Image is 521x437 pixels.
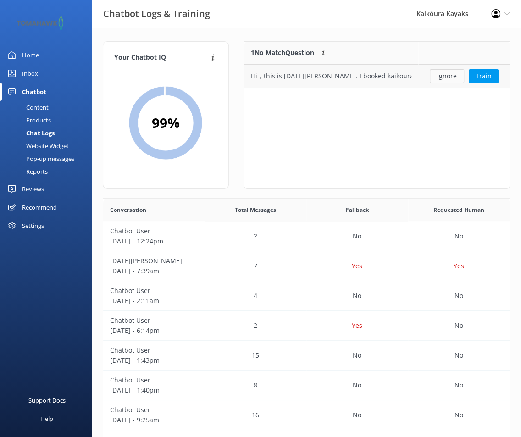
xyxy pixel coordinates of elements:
div: Reports [6,165,48,178]
p: [DATE] - 6:14pm [110,326,198,336]
p: Chatbot User [110,226,198,236]
h2: 99 % [152,112,180,134]
h4: Your Chatbot IQ [114,53,209,63]
p: 15 [252,350,259,360]
div: row [103,281,510,311]
p: Chatbot User [110,375,198,385]
span: Conversation [110,205,146,214]
a: Content [6,101,92,114]
div: row [103,311,510,341]
p: [DATE] - 2:11am [110,296,198,306]
button: Train [469,69,499,83]
span: Total Messages [235,205,276,214]
div: row [103,371,510,400]
div: Home [22,46,39,64]
p: [DATE][PERSON_NAME] [110,256,198,266]
p: 1 No Match Question [251,48,314,58]
div: Inbox [22,64,38,83]
a: Chat Logs [6,127,92,139]
div: row [103,221,510,251]
p: Chatbot User [110,286,198,296]
p: No [454,231,463,241]
div: Help [40,409,53,428]
p: Yes [352,261,362,271]
p: Chatbot User [110,315,198,326]
div: Products [6,114,51,127]
p: Chatbot User [110,405,198,415]
p: No [353,350,361,360]
p: [DATE] - 9:25am [110,415,198,425]
a: Website Widget [6,139,92,152]
div: row [103,400,510,430]
div: Content [6,101,49,114]
span: Fallback [346,205,369,214]
p: [DATE] - 1:43pm [110,355,198,365]
div: row [103,341,510,371]
p: 16 [252,410,259,420]
p: 2 [254,231,257,241]
p: [DATE] - 7:39am [110,266,198,276]
button: Ignore [430,69,464,83]
p: Yes [352,321,362,331]
p: No [454,350,463,360]
div: Recommend [22,198,57,216]
p: No [454,410,463,420]
div: Chatbot [22,83,46,101]
div: grid [244,65,510,88]
p: 7 [254,261,257,271]
p: Yes [454,261,464,271]
p: 2 [254,321,257,331]
p: No [353,291,361,301]
div: row [103,251,510,281]
div: Chat Logs [6,127,55,139]
p: [DATE] - 12:24pm [110,236,198,246]
div: row [244,65,510,88]
p: 8 [254,380,257,390]
div: Hi，this is [DATE][PERSON_NAME]. I booked kaikoura kayaks from agoda. the confirmation number is R... [251,71,411,81]
div: Website Widget [6,139,69,152]
p: No [353,380,361,390]
p: [DATE] - 1:40pm [110,385,198,395]
span: Requested Human [433,205,484,214]
h3: Chatbot Logs & Training [103,6,210,21]
p: Chatbot User [110,345,198,355]
a: Pop-up messages [6,152,92,165]
div: Settings [22,216,44,235]
p: 4 [254,291,257,301]
a: Products [6,114,92,127]
p: No [353,410,361,420]
img: 2-1647550015.png [14,16,67,31]
p: No [454,291,463,301]
p: No [454,321,463,331]
div: Reviews [22,180,44,198]
div: Pop-up messages [6,152,74,165]
p: No [454,380,463,390]
a: Reports [6,165,92,178]
p: No [353,231,361,241]
div: Support Docs [28,391,66,409]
